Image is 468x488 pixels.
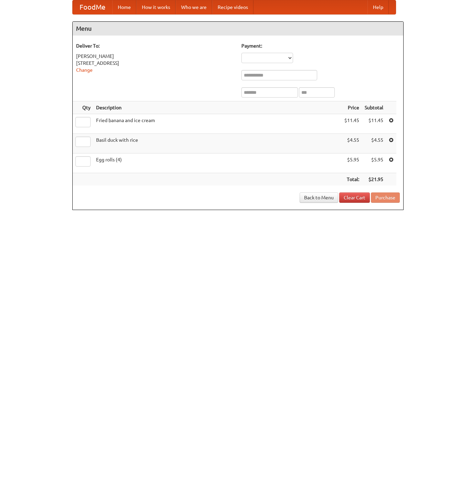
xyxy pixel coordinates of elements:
a: Home [112,0,136,14]
div: [STREET_ADDRESS] [76,60,235,67]
h5: Deliver To: [76,42,235,49]
td: $4.55 [362,134,386,153]
a: Clear Cart [339,192,370,203]
th: $21.95 [362,173,386,186]
td: $11.45 [342,114,362,134]
a: Back to Menu [300,192,338,203]
div: [PERSON_NAME] [76,53,235,60]
td: $11.45 [362,114,386,134]
th: Total: [342,173,362,186]
a: Help [367,0,389,14]
a: How it works [136,0,176,14]
a: FoodMe [73,0,112,14]
td: $5.95 [342,153,362,173]
a: Who we are [176,0,212,14]
th: Subtotal [362,101,386,114]
h4: Menu [73,22,403,36]
th: Description [93,101,342,114]
td: $5.95 [362,153,386,173]
td: Basil duck with rice [93,134,342,153]
td: Fried banana and ice cream [93,114,342,134]
td: $4.55 [342,134,362,153]
th: Qty [73,101,93,114]
h5: Payment: [241,42,400,49]
a: Recipe videos [212,0,253,14]
th: Price [342,101,362,114]
button: Purchase [371,192,400,203]
a: Change [76,67,93,73]
td: Egg rolls (4) [93,153,342,173]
